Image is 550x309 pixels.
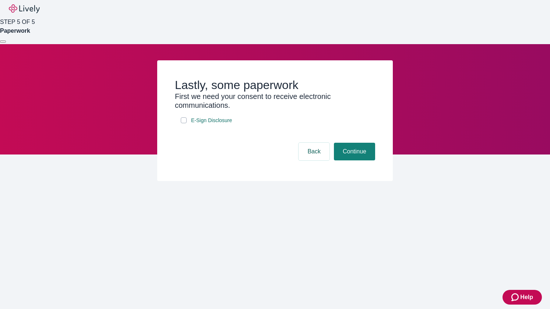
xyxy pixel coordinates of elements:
h2: Lastly, some paperwork [175,78,375,92]
button: Continue [334,143,375,160]
a: e-sign disclosure document [190,116,233,125]
img: Lively [9,4,40,13]
h3: First we need your consent to receive electronic communications. [175,92,375,110]
svg: Zendesk support icon [511,293,520,302]
span: Help [520,293,533,302]
button: Back [299,143,329,160]
span: E-Sign Disclosure [191,117,232,124]
button: Zendesk support iconHelp [503,290,542,305]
